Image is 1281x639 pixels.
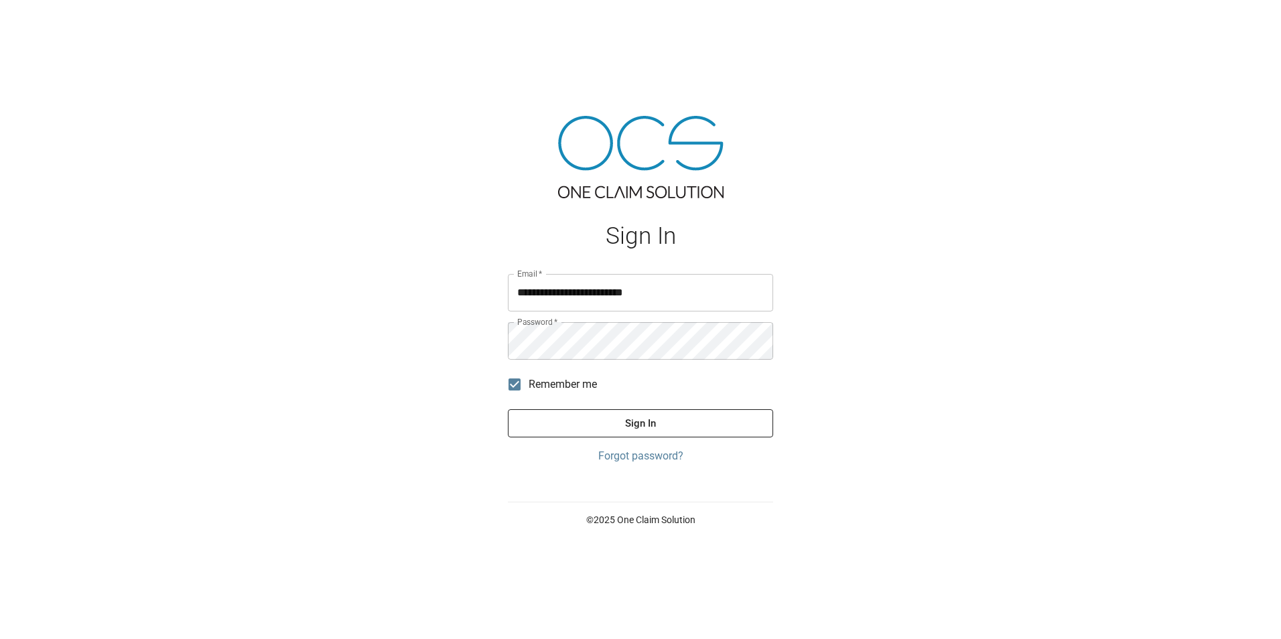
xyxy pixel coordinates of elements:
h1: Sign In [508,222,773,250]
a: Forgot password? [508,448,773,464]
img: ocs-logo-white-transparent.png [16,8,70,35]
label: Password [517,316,557,328]
p: © 2025 One Claim Solution [508,513,773,526]
label: Email [517,268,543,279]
span: Remember me [529,376,597,393]
img: ocs-logo-tra.png [558,116,724,198]
button: Sign In [508,409,773,437]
